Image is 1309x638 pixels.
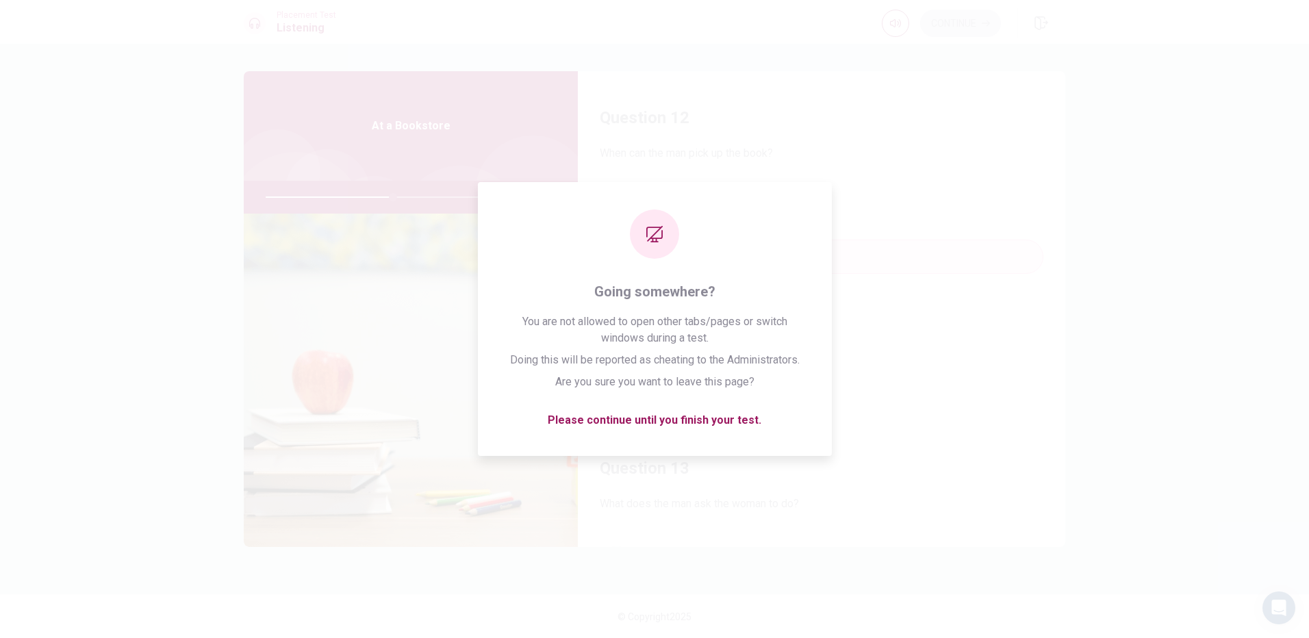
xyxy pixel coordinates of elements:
span: © Copyright 2025 [618,611,691,622]
span: Any time this month [633,350,728,366]
div: C [606,296,628,318]
span: [DATE] [633,248,665,265]
span: What does the man ask the woman to do? [600,496,1043,512]
h4: Question 12 [600,107,1043,129]
button: ANext week [600,189,1043,223]
span: When can the man pick up the book? [600,145,1043,162]
span: At a Bookstore [372,118,450,134]
div: A [606,195,628,217]
h4: Question 13 [600,457,1043,479]
h1: Listening [277,20,336,36]
div: D [606,347,628,369]
span: Placement Test [277,10,336,20]
div: B [606,246,628,268]
button: B[DATE] [600,240,1043,274]
img: At a Bookstore [244,214,578,547]
div: A [606,546,628,567]
button: A [600,539,1043,574]
span: Next week [633,198,685,214]
button: DAny time this month [600,341,1043,375]
div: Open Intercom Messenger [1262,591,1295,624]
span: 02m 25s [524,181,572,214]
span: [DATE] [633,299,665,316]
button: C[DATE] [600,290,1043,324]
